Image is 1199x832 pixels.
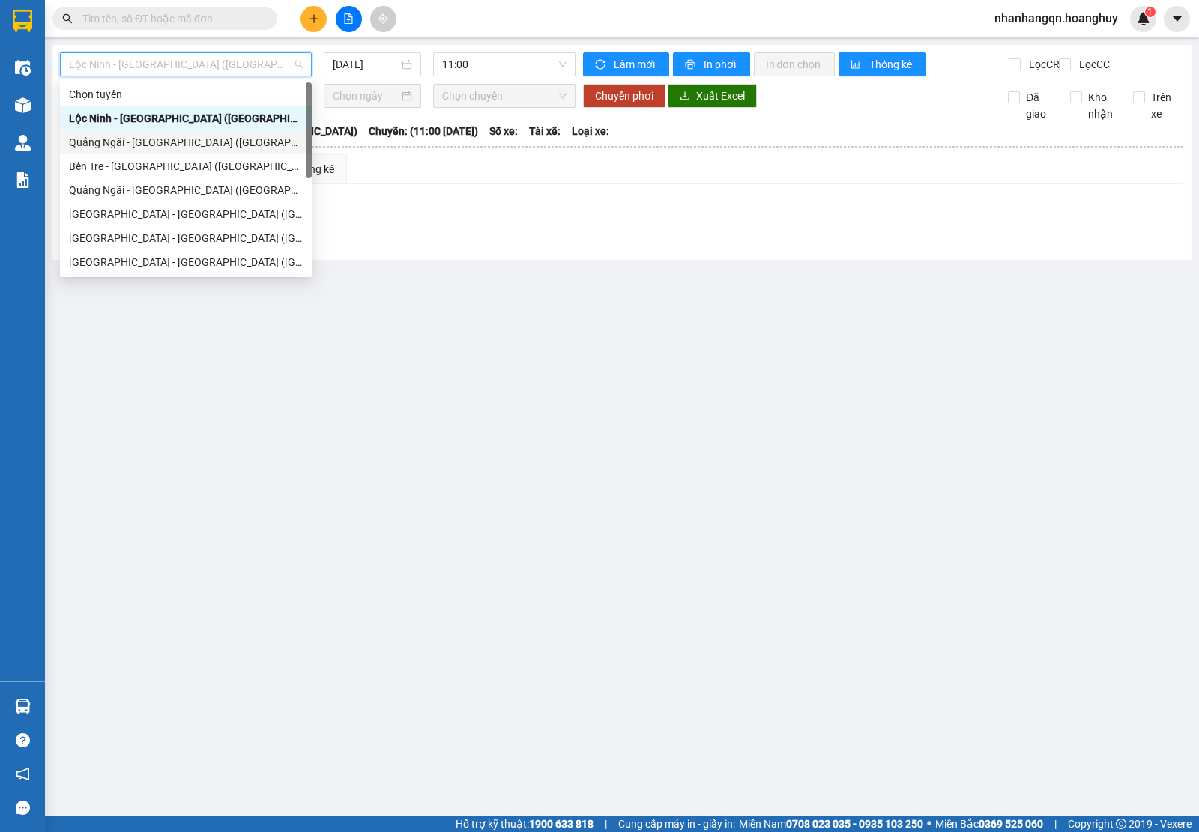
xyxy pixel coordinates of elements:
span: Lộc Ninh - Quảng Ngãi (Hàng Hóa) [69,53,303,76]
span: Kho nhận [1082,89,1121,122]
span: Loại xe: [572,123,609,139]
span: Miền Bắc [935,816,1043,832]
span: message [16,801,30,815]
img: logo-vxr [13,10,32,32]
div: Chọn tuyến [69,86,303,103]
span: Số xe: [489,123,518,139]
div: Sài Gòn - Quảng Ngãi (Hàng Hoá) [60,202,312,226]
input: 11/10/2025 [333,56,399,73]
span: file-add [343,13,354,24]
button: bar-chartThống kê [839,52,926,76]
span: 11:00 [442,53,566,76]
span: Chọn chuyến [442,85,566,107]
strong: 1900 633 818 [529,818,594,830]
span: Thống kê [869,56,914,73]
span: question-circle [16,733,30,747]
div: Quảng Ngãi - Tây Ninh (Hàng Hoá) [60,250,312,274]
button: caret-down [1164,6,1190,32]
span: caret-down [1171,12,1184,25]
span: Đã giao [1020,89,1059,122]
span: | [1054,816,1057,832]
div: Quảng Ngãi - Bến Tre (Hàng Hoá) [60,178,312,202]
img: warehouse-icon [15,60,31,76]
span: Hỗ trợ kỹ thuật: [456,816,594,832]
div: Lộc Ninh - Quảng Ngãi (Hàng Hóa) [60,106,312,130]
button: printerIn phơi [673,52,750,76]
span: Tài xế: [529,123,561,139]
div: Chọn tuyến [60,82,312,106]
span: Cung cấp máy in - giấy in: [618,816,735,832]
div: [GEOGRAPHIC_DATA] - [GEOGRAPHIC_DATA] ([GEOGRAPHIC_DATA]) [69,230,303,246]
img: icon-new-feature [1137,12,1150,25]
div: Quảng Ngãi - Lộc Ninh (Hàng Hóa) [60,226,312,250]
span: Trên xe [1145,89,1184,122]
button: syncLàm mới [583,52,669,76]
input: Tìm tên, số ĐT hoặc mã đơn [82,10,259,27]
img: warehouse-icon [15,135,31,151]
span: bar-chart [851,59,863,71]
button: In đơn chọn [754,52,836,76]
div: [GEOGRAPHIC_DATA] - [GEOGRAPHIC_DATA] ([GEOGRAPHIC_DATA]) [69,254,303,270]
span: ⚪️ [927,821,931,827]
strong: 0708 023 035 - 0935 103 250 [786,818,923,830]
span: notification [16,767,30,781]
span: Lọc CC [1073,56,1112,73]
button: downloadXuất Excel [668,84,757,108]
img: warehouse-icon [15,97,31,113]
div: Thống kê [292,161,334,177]
span: nhanhangqn.hoanghuy [982,9,1130,28]
div: Quảng Ngãi - Sài Gòn (Hàng Hoá) [60,130,312,154]
span: | [605,816,607,832]
span: copyright [1116,819,1126,829]
img: solution-icon [15,172,31,188]
span: sync [595,59,608,71]
div: [GEOGRAPHIC_DATA] - [GEOGRAPHIC_DATA] ([GEOGRAPHIC_DATA]) [69,206,303,222]
button: file-add [336,6,362,32]
span: Lọc CR [1023,56,1062,73]
div: Bến Tre - [GEOGRAPHIC_DATA] ([GEOGRAPHIC_DATA]) [69,158,303,174]
button: plus [300,6,327,32]
span: 1 [1147,7,1153,17]
span: Chuyến: (11:00 [DATE]) [369,123,478,139]
input: Chọn ngày [333,88,399,104]
div: Lộc Ninh - [GEOGRAPHIC_DATA] ([GEOGRAPHIC_DATA]) [69,110,303,127]
span: printer [685,59,698,71]
button: aim [370,6,396,32]
img: warehouse-icon [15,699,31,714]
span: aim [378,13,388,24]
button: Chuyển phơi [583,84,665,108]
div: Quảng Ngãi - [GEOGRAPHIC_DATA] ([GEOGRAPHIC_DATA]) [69,134,303,151]
div: Quảng Ngãi - [GEOGRAPHIC_DATA] ([GEOGRAPHIC_DATA]) [69,182,303,198]
span: plus [309,13,319,24]
sup: 1 [1145,7,1156,17]
strong: 0369 525 060 [979,818,1043,830]
span: search [62,13,73,24]
div: Bến Tre - Quảng Ngãi (Hàng Hoá) [60,154,312,178]
span: Làm mới [614,56,657,73]
span: In phơi [704,56,738,73]
span: Miền Nam [739,816,923,832]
